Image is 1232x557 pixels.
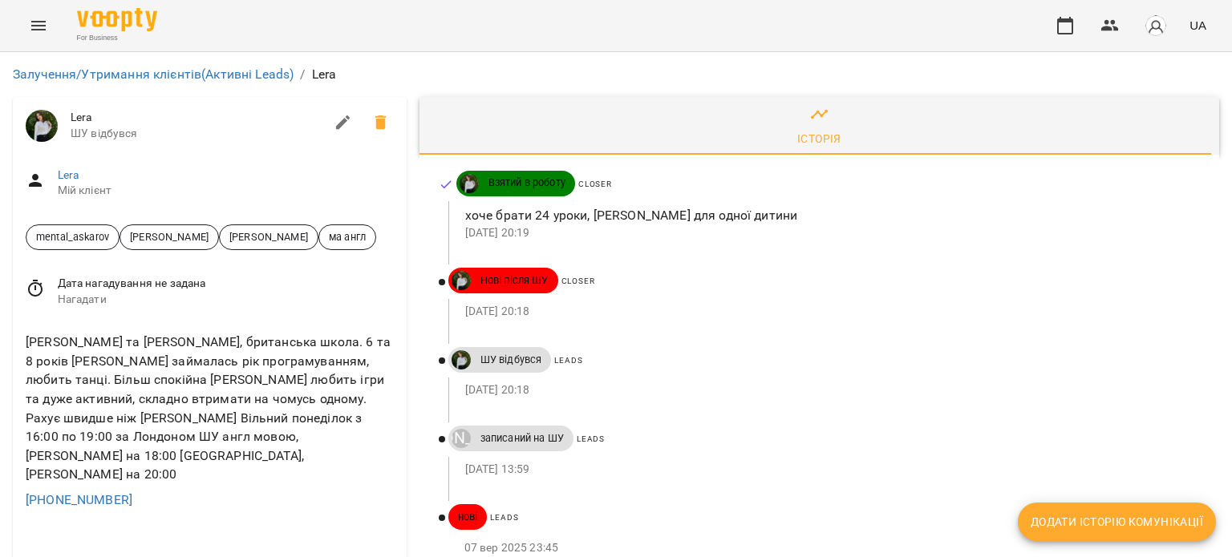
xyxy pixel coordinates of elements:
span: Leads [490,513,518,522]
p: [DATE] 20:18 [465,382,1193,398]
img: ДТ Чавага Вікторія [452,271,471,290]
img: avatar_s.png [1145,14,1167,37]
span: Leads [577,434,605,443]
a: ДТ Чавага Вікторія [456,174,479,193]
a: Залучення/Утримання клієнтів(Активні Leads) [13,67,294,82]
span: Closer [578,180,612,188]
span: Мій клієнт [58,183,394,199]
a: ДТ Чавага Вікторія [448,350,471,369]
button: UA [1183,10,1213,40]
span: Leads [554,356,582,365]
span: [PERSON_NAME] [120,229,218,244]
p: [DATE] 20:18 [465,304,1193,320]
p: 07 вер 2025 23:45 [464,540,1193,556]
div: Історія [797,129,841,148]
span: Нові після ШУ [471,273,558,288]
span: Дата нагадування не задана [58,276,394,292]
span: Нагадати [58,292,394,308]
p: Lera [312,65,337,84]
span: ШУ відбувся [71,126,324,142]
div: [PERSON_NAME] та [PERSON_NAME], британська школа. 6 та 8 років [PERSON_NAME] займалась рік програ... [22,329,397,487]
span: mental_askarov [26,229,119,244]
button: Додати історію комунікації [1018,503,1216,541]
img: Voopty Logo [77,8,157,31]
span: For Business [77,33,157,43]
span: Lera [71,110,324,126]
span: ма англ [319,229,375,244]
span: Closer [561,276,595,285]
p: [DATE] 13:59 [465,462,1193,478]
div: Кабукевич Микола [452,429,471,448]
span: записаний на ШУ [471,431,573,446]
span: Взятий в роботу [479,176,575,190]
img: ДТ Чавага Вікторія [26,110,58,142]
img: ДТ Чавага Вікторія [460,174,479,193]
a: ДТ Чавага Вікторія [448,271,471,290]
span: [PERSON_NAME] [220,229,318,244]
button: Menu [19,6,58,45]
span: нові [448,510,488,524]
p: хоче брати 24 уроки, [PERSON_NAME] для одної дитини [465,206,1193,225]
span: Додати історію комунікації [1031,512,1203,531]
nav: breadcrumb [13,65,1219,84]
img: ДТ Чавага Вікторія [452,350,471,369]
a: Lera [58,168,79,181]
span: UA [1189,17,1206,34]
li: / [300,65,305,84]
span: ШУ відбувся [471,353,552,367]
a: [PERSON_NAME] [448,429,471,448]
p: [DATE] 20:19 [465,225,1193,241]
a: [PHONE_NUMBER] [26,492,132,507]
